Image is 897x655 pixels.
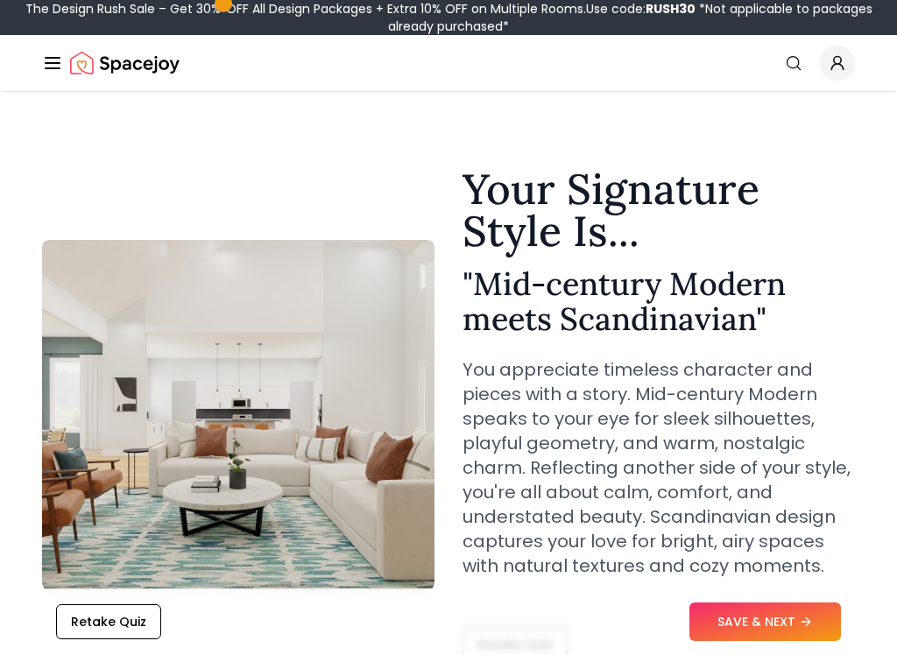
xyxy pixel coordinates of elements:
a: Spacejoy [70,46,180,81]
img: Spacejoy Logo [70,46,180,81]
h1: Your Signature Style Is... [463,168,855,252]
button: SAVE & NEXT [689,602,841,641]
button: Retake Quiz [56,604,161,639]
nav: Global [42,35,855,91]
p: You appreciate timeless character and pieces with a story. Mid-century Modern speaks to your eye ... [463,357,855,578]
h2: " Mid-century Modern meets Scandinavian " [463,266,855,336]
img: Mid-century Modern meets Scandinavian Style Example [42,240,434,590]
